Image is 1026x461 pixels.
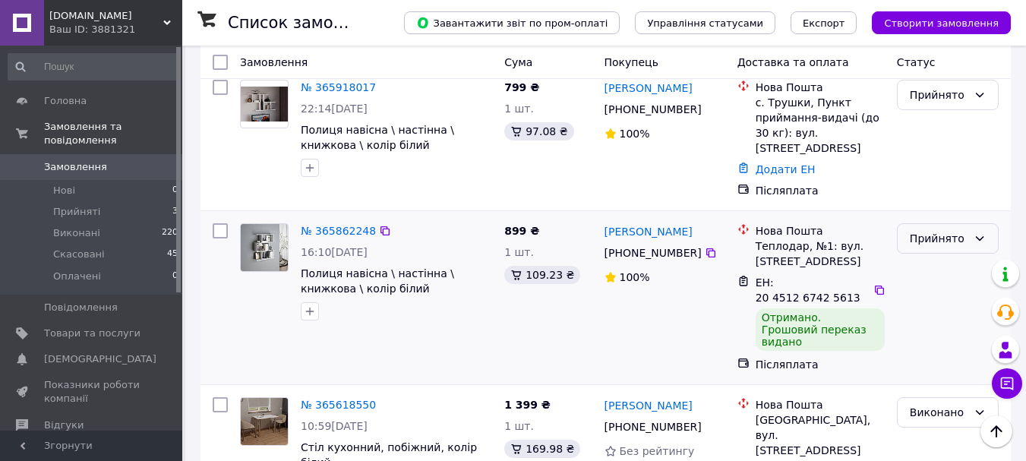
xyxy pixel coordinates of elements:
[240,56,308,68] span: Замовлення
[44,120,182,147] span: Замовлення та повідомлення
[601,416,705,437] div: [PHONE_NUMBER]
[172,205,178,219] span: 3
[301,225,376,237] a: № 365862248
[504,266,580,284] div: 109.23 ₴
[897,56,936,68] span: Статус
[53,205,100,219] span: Прийняті
[605,398,693,413] a: [PERSON_NAME]
[53,248,105,261] span: Скасовані
[162,226,178,240] span: 220
[635,11,775,34] button: Управління статусами
[756,238,885,269] div: Теплодар, №1: вул. [STREET_ADDRESS]
[44,418,84,432] span: Відгуки
[404,11,620,34] button: Завантажити звіт по пром-оплаті
[240,397,289,446] a: Фото товару
[756,412,885,458] div: [GEOGRAPHIC_DATA], вул. [STREET_ADDRESS]
[8,53,179,81] input: Пошук
[756,357,885,372] div: Післяплата
[504,225,539,237] span: 899 ₴
[504,399,551,411] span: 1 399 ₴
[857,16,1011,28] a: Створити замовлення
[240,80,289,128] a: Фото товару
[172,184,178,197] span: 0
[301,124,454,151] a: Полиця навісна \ настінна \ книжкова \ колір білий
[737,56,849,68] span: Доставка та оплата
[910,404,968,421] div: Виконано
[241,224,288,270] img: Фото товару
[756,223,885,238] div: Нова Пошта
[980,415,1012,447] button: Наверх
[44,301,118,314] span: Повідомлення
[504,122,573,141] div: 97.08 ₴
[756,183,885,198] div: Післяплата
[53,226,100,240] span: Виконані
[756,397,885,412] div: Нова Пошта
[172,270,178,283] span: 0
[240,223,289,272] a: Фото товару
[301,399,376,411] a: № 365618550
[620,128,650,140] span: 100%
[49,9,163,23] span: Poluchka.ua
[167,248,178,261] span: 45
[228,14,382,32] h1: Список замовлень
[620,271,650,283] span: 100%
[791,11,857,34] button: Експорт
[504,246,534,258] span: 1 шт.
[44,352,156,366] span: [DEMOGRAPHIC_DATA]
[301,267,454,295] a: Полиця навісна \ настінна \ книжкова \ колір білий
[504,420,534,432] span: 1 шт.
[301,103,368,115] span: 22:14[DATE]
[992,368,1022,399] button: Чат з покупцем
[53,270,101,283] span: Оплачені
[44,94,87,108] span: Головна
[44,378,140,406] span: Показники роботи компанії
[241,87,288,122] img: Фото товару
[44,327,140,340] span: Товари та послуги
[301,420,368,432] span: 10:59[DATE]
[756,80,885,95] div: Нова Пошта
[301,81,376,93] a: № 365918017
[301,246,368,258] span: 16:10[DATE]
[605,56,658,68] span: Покупець
[803,17,845,29] span: Експорт
[605,224,693,239] a: [PERSON_NAME]
[756,276,860,304] span: ЕН: 20 4512 6742 5613
[44,160,107,174] span: Замовлення
[416,16,608,30] span: Завантажити звіт по пром-оплаті
[504,56,532,68] span: Cума
[504,440,580,458] div: 169.98 ₴
[910,230,968,247] div: Прийнято
[49,23,182,36] div: Ваш ID: 3881321
[872,11,1011,34] button: Створити замовлення
[504,103,534,115] span: 1 шт.
[241,398,288,445] img: Фото товару
[910,87,968,103] div: Прийнято
[504,81,539,93] span: 799 ₴
[647,17,763,29] span: Управління статусами
[601,99,705,120] div: [PHONE_NUMBER]
[53,184,75,197] span: Нові
[756,95,885,156] div: с. Трушки, Пункт приймання-видачі (до 30 кг): вул. [STREET_ADDRESS]
[601,242,705,264] div: [PHONE_NUMBER]
[620,445,695,457] span: Без рейтингу
[884,17,999,29] span: Створити замовлення
[756,163,816,175] a: Додати ЕН
[756,308,885,351] div: Отримано. Грошовий переказ видано
[605,81,693,96] a: [PERSON_NAME]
